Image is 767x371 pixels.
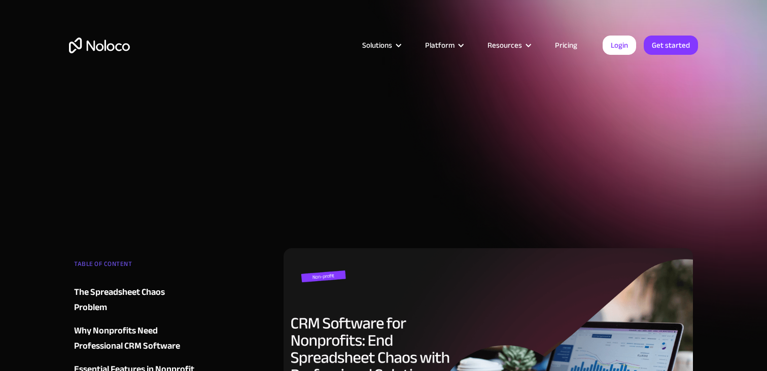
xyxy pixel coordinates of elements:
[350,39,412,52] div: Solutions
[74,323,197,354] a: Why Nonprofits Need Professional CRM Software
[69,38,130,53] a: home
[475,39,542,52] div: Resources
[425,39,455,52] div: Platform
[74,256,197,277] div: TABLE OF CONTENT
[487,39,522,52] div: Resources
[542,39,590,52] a: Pricing
[644,36,698,55] a: Get started
[412,39,475,52] div: Platform
[603,36,636,55] a: Login
[362,39,392,52] div: Solutions
[74,285,197,315] a: The Spreadsheet Chaos Problem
